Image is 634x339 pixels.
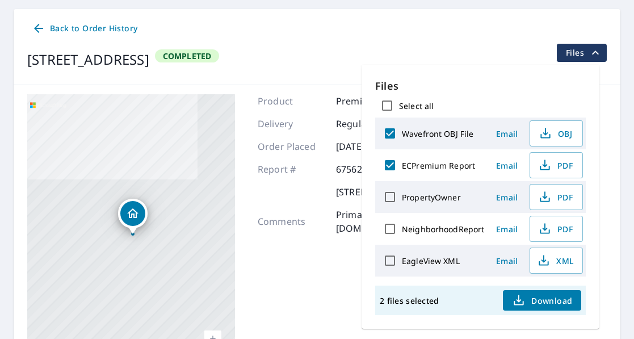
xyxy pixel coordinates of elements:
label: PropertyOwner [402,192,461,203]
button: OBJ [530,120,583,147]
div: Dropped pin, building 1, Residential property, 83 Hack Green Road Pound Ridge, NY 10576 [118,199,148,234]
span: PDF [537,222,573,236]
button: XML [530,248,583,274]
span: XML [537,254,573,267]
button: Email [489,125,525,143]
button: Email [489,252,525,270]
p: [STREET_ADDRESS] [336,185,418,199]
button: Download [503,290,581,311]
p: Regular [336,117,404,131]
label: Wavefront OBJ File [402,128,473,139]
span: Email [493,160,520,171]
span: Email [493,224,520,235]
p: Delivery [258,117,326,131]
button: Email [489,157,525,174]
label: Select all [399,101,434,111]
p: Report # [258,162,326,176]
p: 67562132 [336,162,404,176]
span: Email [493,128,520,139]
p: Files [375,78,586,94]
span: Files [566,46,602,60]
button: PDF [530,216,583,242]
label: EagleView XML [402,256,460,266]
p: [DATE] [336,140,404,153]
span: Completed [156,51,219,61]
p: 2 files selected [380,295,439,306]
p: Premium [336,94,404,108]
span: PDF [537,190,573,204]
p: Primary Structure Only Ordered by: [EMAIL_ADDRESS][DOMAIN_NAME] [336,208,607,235]
label: NeighborhoodReport [402,224,484,235]
span: OBJ [537,127,573,140]
button: Email [489,189,525,206]
div: [STREET_ADDRESS] [27,49,149,70]
p: Product [258,94,326,108]
span: Email [493,192,520,203]
span: Email [493,256,520,266]
button: filesDropdownBtn-67562132 [556,44,607,62]
button: PDF [530,184,583,210]
p: Order Placed [258,140,326,153]
a: Back to Order History [27,18,142,39]
button: PDF [530,152,583,178]
label: ECPremium Report [402,160,475,171]
p: Comments [258,215,326,228]
button: Email [489,220,525,238]
span: Download [512,294,572,307]
span: Back to Order History [32,22,137,36]
span: PDF [537,158,573,172]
